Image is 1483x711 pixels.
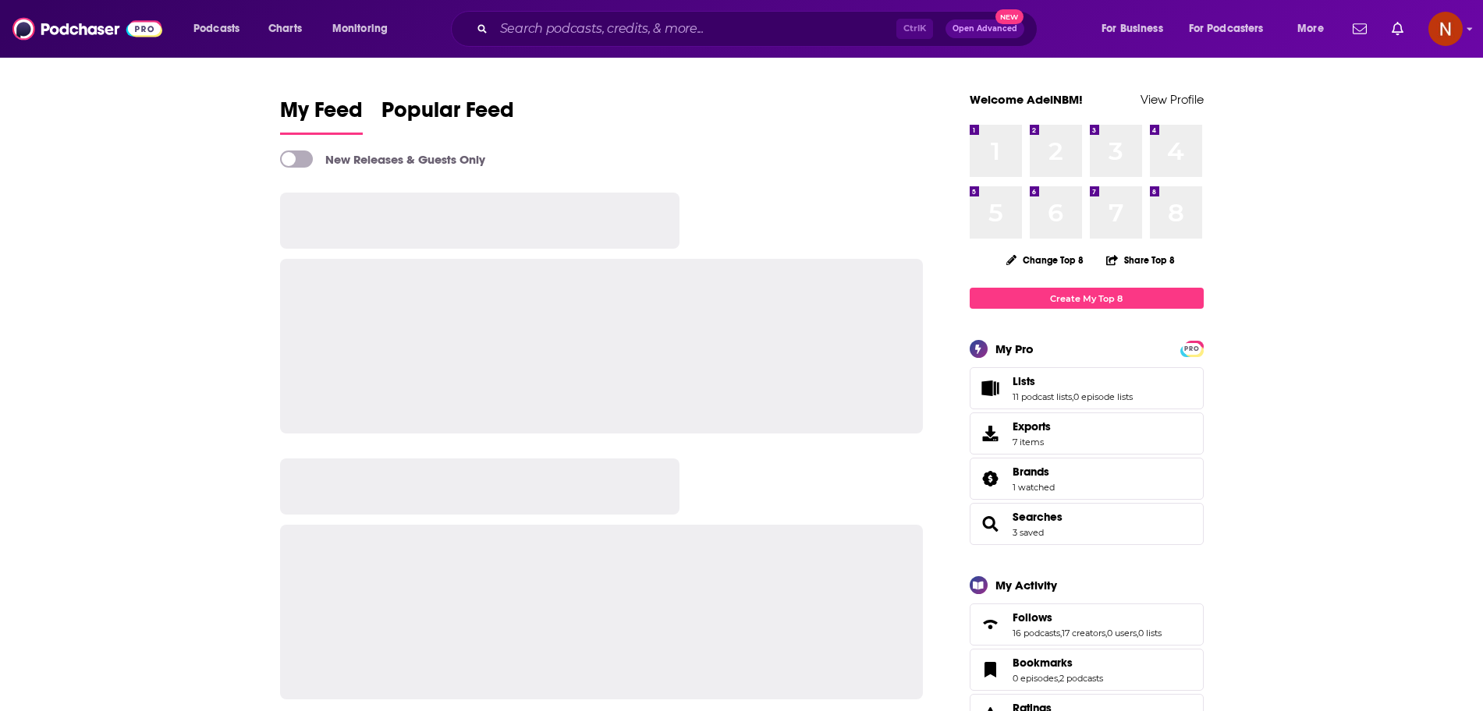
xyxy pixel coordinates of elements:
[1013,374,1035,388] span: Lists
[1013,628,1060,638] a: 16 podcasts
[381,97,514,135] a: Popular Feed
[975,468,1006,490] a: Brands
[1105,245,1176,275] button: Share Top 8
[1137,628,1138,638] span: ,
[280,150,485,168] a: New Releases & Guests Only
[258,16,311,41] a: Charts
[1013,610,1052,624] span: Follows
[1073,391,1133,402] a: 0 episode lists
[995,341,1034,356] div: My Pro
[995,578,1057,592] div: My Activity
[1060,628,1062,638] span: ,
[1013,510,1063,524] a: Searches
[970,603,1204,646] span: Follows
[280,97,363,135] a: My Feed
[1013,527,1044,538] a: 3 saved
[970,412,1204,455] a: Exports
[953,25,1017,33] span: Open Advanced
[1105,628,1107,638] span: ,
[1013,419,1051,433] span: Exports
[1428,12,1463,46] button: Show profile menu
[1183,342,1201,354] a: PRO
[321,16,408,41] button: open menu
[193,18,239,40] span: Podcasts
[1179,16,1286,41] button: open menu
[1428,12,1463,46] span: Logged in as AdelNBM
[1058,673,1059,684] span: ,
[1013,656,1073,670] span: Bookmarks
[1062,628,1105,638] a: 17 creators
[1013,656,1103,670] a: Bookmarks
[896,19,933,39] span: Ctrl K
[1013,482,1055,493] a: 1 watched
[975,377,1006,399] a: Lists
[970,92,1083,107] a: Welcome AdelNBM!
[1385,16,1410,42] a: Show notifications dropdown
[280,97,363,133] span: My Feed
[466,11,1052,47] div: Search podcasts, credits, & more...
[1013,610,1162,624] a: Follows
[970,367,1204,409] span: Lists
[970,649,1204,691] span: Bookmarks
[975,513,1006,535] a: Searches
[970,458,1204,500] span: Brands
[997,250,1094,270] button: Change Top 8
[1346,16,1373,42] a: Show notifications dropdown
[1107,628,1137,638] a: 0 users
[1138,628,1162,638] a: 0 lists
[975,659,1006,681] a: Bookmarks
[381,97,514,133] span: Popular Feed
[183,16,260,41] button: open menu
[1013,465,1055,479] a: Brands
[12,14,162,44] img: Podchaser - Follow, Share and Rate Podcasts
[1102,18,1163,40] span: For Business
[1091,16,1183,41] button: open menu
[1013,391,1072,402] a: 11 podcast lists
[332,18,388,40] span: Monitoring
[1141,92,1204,107] a: View Profile
[1013,673,1058,684] a: 0 episodes
[1286,16,1343,41] button: open menu
[1059,673,1103,684] a: 2 podcasts
[970,288,1204,309] a: Create My Top 8
[494,16,896,41] input: Search podcasts, credits, & more...
[946,19,1024,38] button: Open AdvancedNew
[975,423,1006,444] span: Exports
[1072,391,1073,402] span: ,
[268,18,302,40] span: Charts
[1013,437,1051,447] span: 7 items
[995,9,1024,24] span: New
[975,614,1006,635] a: Follows
[1183,343,1201,355] span: PRO
[1013,465,1049,479] span: Brands
[970,503,1204,545] span: Searches
[1013,374,1133,388] a: Lists
[1428,12,1463,46] img: User Profile
[1297,18,1324,40] span: More
[1189,18,1264,40] span: For Podcasters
